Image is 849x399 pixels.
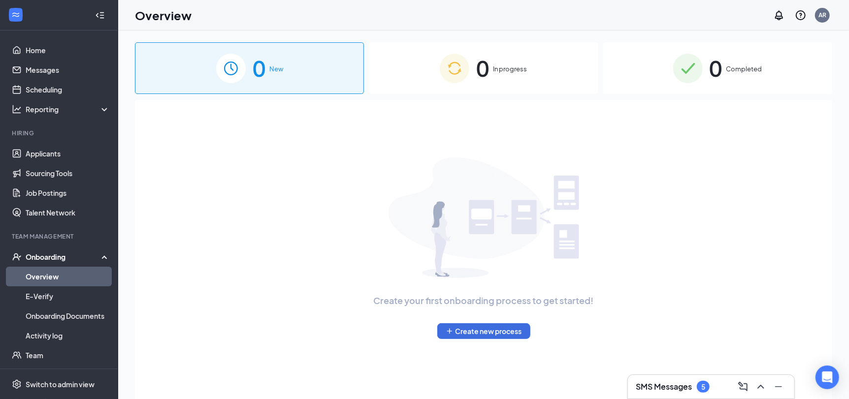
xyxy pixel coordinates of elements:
[26,60,110,80] a: Messages
[26,144,110,163] a: Applicants
[773,381,784,393] svg: Minimize
[26,326,110,345] a: Activity log
[12,104,22,114] svg: Analysis
[12,129,108,137] div: Hiring
[437,323,530,339] button: PlusCreate new process
[755,381,767,393] svg: ChevronUp
[26,345,110,365] a: Team
[710,51,722,85] span: 0
[726,64,762,74] span: Completed
[12,379,22,389] svg: Settings
[26,379,95,389] div: Switch to admin view
[26,365,110,385] a: DocumentsCrown
[26,252,101,262] div: Onboarding
[26,40,110,60] a: Home
[737,381,749,393] svg: ComposeMessage
[636,381,692,392] h3: SMS Messages
[26,163,110,183] a: Sourcing Tools
[26,183,110,203] a: Job Postings
[753,379,769,395] button: ChevronUp
[816,366,839,389] div: Open Intercom Messenger
[135,7,192,24] h1: Overview
[253,51,265,85] span: 0
[446,327,454,335] svg: Plus
[374,294,594,307] span: Create your first onboarding process to get started!
[771,379,786,395] button: Minimize
[818,11,826,19] div: AR
[26,286,110,306] a: E-Verify
[269,64,283,74] span: New
[26,203,110,222] a: Talent Network
[12,232,108,241] div: Team Management
[26,306,110,326] a: Onboarding Documents
[795,9,807,21] svg: QuestionInfo
[95,10,105,20] svg: Collapse
[476,51,489,85] span: 0
[735,379,751,395] button: ComposeMessage
[26,80,110,99] a: Scheduling
[773,9,785,21] svg: Notifications
[12,252,22,262] svg: UserCheck
[26,104,110,114] div: Reporting
[701,383,705,391] div: 5
[26,267,110,286] a: Overview
[493,64,527,74] span: In progress
[11,10,21,20] svg: WorkstreamLogo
